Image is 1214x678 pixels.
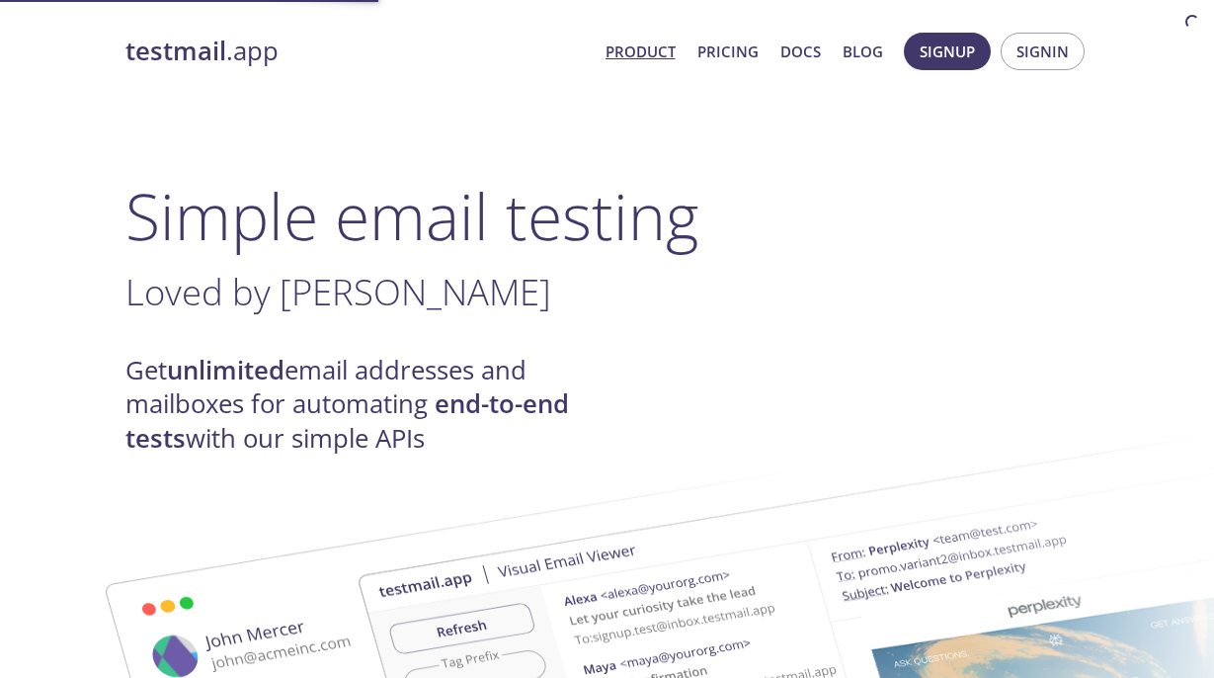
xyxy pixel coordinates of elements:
[920,39,975,64] span: Signup
[125,354,607,456] h4: Get email addresses and mailboxes for automating with our simple APIs
[1016,39,1069,64] span: Signin
[125,267,551,316] span: Loved by [PERSON_NAME]
[780,39,821,64] a: Docs
[125,34,226,68] strong: testmail
[125,178,1090,254] h1: Simple email testing
[843,39,883,64] a: Blog
[697,39,759,64] a: Pricing
[167,353,284,387] strong: unlimited
[125,35,590,68] a: testmail.app
[125,386,569,455] strong: end-to-end tests
[1001,33,1085,70] button: Signin
[606,39,676,64] a: Product
[904,33,991,70] button: Signup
